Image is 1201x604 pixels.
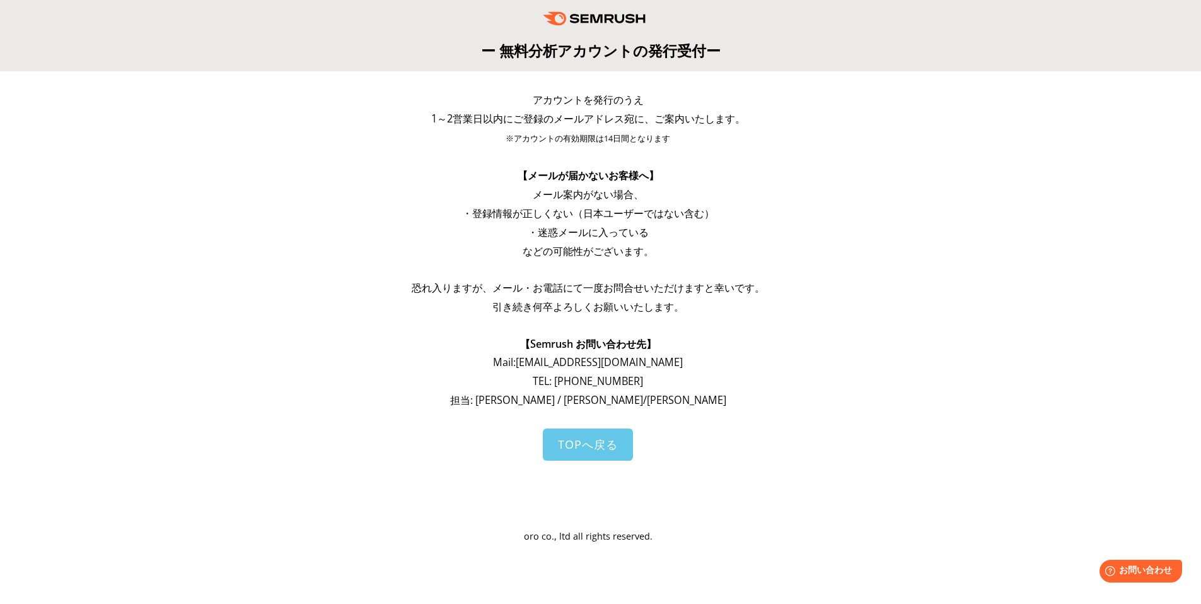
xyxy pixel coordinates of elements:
span: TEL: [PHONE_NUMBER] [533,374,643,388]
a: TOPへ戻る [543,429,633,461]
span: 担当: [PERSON_NAME] / [PERSON_NAME]/[PERSON_NAME] [450,393,726,407]
span: ※アカウントの有効期限は14日間となります [506,133,670,144]
span: 【Semrush お問い合わせ先】 [520,337,656,351]
span: oro co., ltd all rights reserved. [524,530,653,542]
span: メール案内がない場合、 [533,187,644,201]
span: Mail: [EMAIL_ADDRESS][DOMAIN_NAME] [493,355,683,369]
span: 引き続き何卒よろしくお願いいたします。 [492,300,684,314]
span: ー 無料分析アカウントの発行受付ー [481,40,721,61]
iframe: Help widget launcher [1089,555,1187,590]
span: 1～2営業日以内にご登録のメールアドレス宛に、ご案内いたします。 [431,112,745,126]
span: 【メールが届かないお客様へ】 [518,169,659,182]
span: アカウントを発行のうえ [533,93,644,107]
span: ・迷惑メールに入っている [528,225,649,239]
span: 恐れ入りますが、メール・お電話にて一度お問合せいただけますと幸いです。 [412,281,765,295]
span: TOPへ戻る [558,437,618,452]
span: ・登録情報が正しくない（日本ユーザーではない含む） [462,206,714,220]
span: などの可能性がございます。 [523,244,654,258]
